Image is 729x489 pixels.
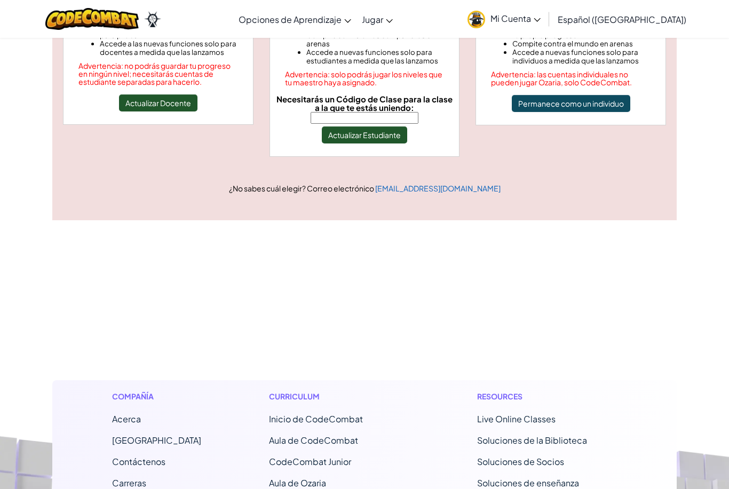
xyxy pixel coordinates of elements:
[112,477,146,488] a: Carreras
[477,413,556,424] a: Live Online Classes
[285,70,445,86] div: Advertencia: solo podrás jugar los niveles que tu maestro haya asignado.
[477,477,579,488] a: Soluciones de enseñanza
[512,48,651,65] li: Accede a nuevas funciones solo para individuos a medida que las lanzamos
[239,14,342,25] span: Opciones de Aprendizaje
[269,391,409,402] h1: Curriculum
[269,477,326,488] a: Aula de Ozaria
[477,391,617,402] h1: Resources
[269,456,351,467] a: CodeCombat Junior
[558,14,686,25] span: Español ([GEOGRAPHIC_DATA])
[269,435,358,446] a: Aula de CodeCombat
[306,31,445,48] li: Compite contra otros compañeros en arenas
[477,435,587,446] a: Soluciones de la Biblioteca
[375,183,501,193] a: [EMAIL_ADDRESS][DOMAIN_NAME]
[491,70,651,86] div: Advertencia: las cuentas individuales no pueden jugar Ozaria, solo CodeCombat.
[119,94,197,111] button: Actualizar Docente
[477,456,564,467] a: Soluciones de Socios
[512,95,630,112] button: Permanece como un individuo
[112,456,165,467] span: Contáctenos
[100,39,238,57] li: Accede a las nuevas funciones solo para docentes a medida que las lanzamos
[269,413,363,424] span: Inicio de CodeCombat
[233,5,356,34] a: Opciones de Aprendizaje
[322,126,407,143] button: Actualizar Estudiante
[306,48,445,65] li: Accede a nuevas funciones solo para estudiantes a medida que las lanzamos
[45,8,139,30] img: CodeCombat logo
[144,11,161,27] img: Ozaria
[311,112,418,124] input: Necesitarás un Código de Clase para la clase a la que te estás uniendo:
[78,62,238,86] div: Advertencia: no podrás guardar tu progreso en ningún nivel; necesitarás cuentas de estudiante sep...
[229,183,375,193] span: ¿No sabes cuál elegir? Correo electrónico
[512,39,651,48] li: Compite contra el mundo en arenas
[112,391,201,402] h1: Compañía
[356,5,398,34] a: Jugar
[112,435,201,446] a: [GEOGRAPHIC_DATA]
[552,5,692,34] a: Español ([GEOGRAPHIC_DATA])
[462,2,546,36] a: Mi Cuenta
[490,13,541,24] span: Mi Cuenta
[276,94,453,113] span: Necesitarás un Código de Clase para la clase a la que te estás uniendo:
[362,14,383,25] span: Jugar
[467,11,485,28] img: avatar
[112,413,141,424] a: Acerca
